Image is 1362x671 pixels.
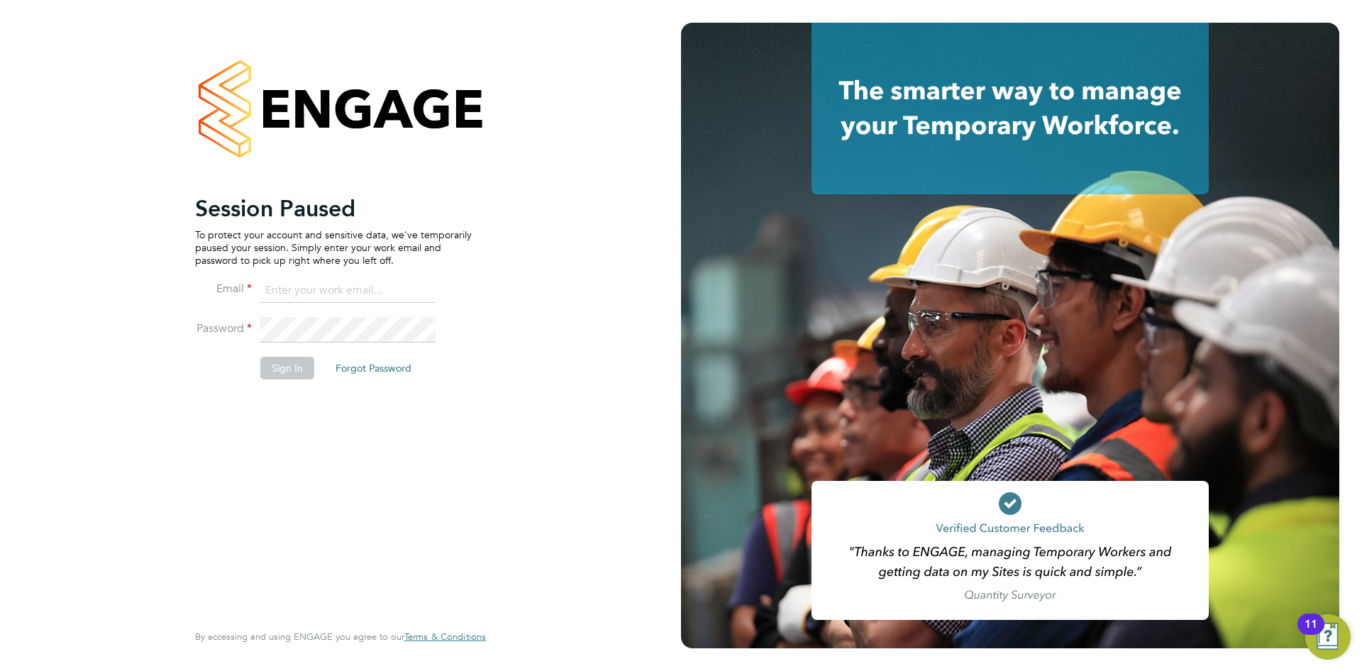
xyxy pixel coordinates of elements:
a: Terms & Conditions [404,631,486,643]
p: To protect your account and sensitive data, we've temporarily paused your session. Simply enter y... [195,228,472,267]
input: Enter your work email... [260,278,436,304]
label: Password [195,321,252,336]
h2: Session Paused [195,194,472,223]
div: 11 [1305,624,1317,643]
label: Email [195,282,252,296]
button: Forgot Password [324,357,423,379]
span: By accessing and using ENGAGE you agree to our [195,631,486,643]
button: Sign In [260,357,314,379]
button: Open Resource Center, 11 new notifications [1305,614,1351,660]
